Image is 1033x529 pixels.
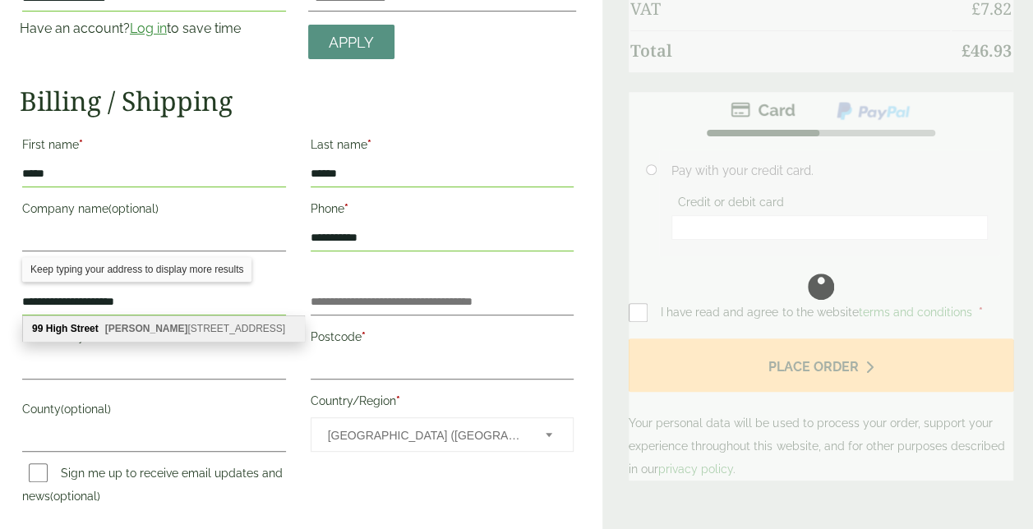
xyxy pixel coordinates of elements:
label: Country/Region [311,389,574,417]
div: Keep typing your address to display more results [22,257,251,282]
p: Have an account? to save time [20,19,288,39]
span: [STREET_ADDRESS] [105,323,285,334]
abbr: required [85,330,89,343]
label: Phone [311,197,574,225]
a: Log in [130,21,167,36]
span: Country/Region [311,417,574,452]
abbr: required [396,394,400,407]
a: Apply [308,25,394,60]
div: 99 High Street [23,316,304,341]
span: United Kingdom (UK) [328,418,524,453]
label: Company name [22,197,286,225]
b: 99 [32,323,43,334]
abbr: required [79,138,83,151]
b: High [46,323,68,334]
b: Street [71,323,99,334]
label: Sign me up to receive email updates and news [22,467,283,508]
label: Last name [311,133,574,161]
label: County [22,398,286,425]
span: (optional) [61,402,111,416]
span: (optional) [108,202,159,215]
b: [PERSON_NAME] [105,323,188,334]
label: Postcode [311,325,574,353]
label: First name [22,133,286,161]
abbr: required [367,138,371,151]
span: (optional) [50,490,100,503]
abbr: required [362,330,366,343]
abbr: required [344,202,348,215]
span: Apply [329,34,374,52]
h2: Billing / Shipping [20,85,576,117]
input: Sign me up to receive email updates and news(optional) [29,463,48,482]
